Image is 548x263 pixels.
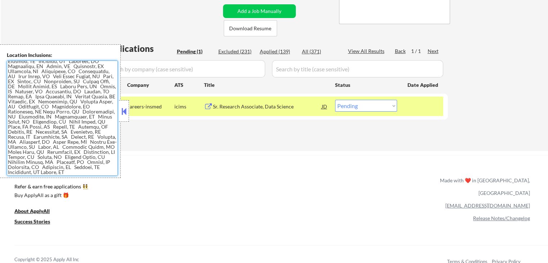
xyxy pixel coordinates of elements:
[272,60,443,77] input: Search by title (case sensitive)
[428,48,439,55] div: Next
[103,44,174,53] div: Applications
[7,52,118,59] div: Location Inclusions:
[14,218,50,224] u: Success Stories
[473,215,530,221] a: Release Notes/Changelog
[223,4,296,18] button: Add a Job Manually
[224,20,277,36] button: Download Resume
[302,48,338,55] div: All (371)
[14,208,60,217] a: About ApplyAll
[445,202,530,209] a: [EMAIL_ADDRESS][DOMAIN_NAME]
[411,48,428,55] div: 1 / 1
[407,81,439,89] div: Date Applied
[177,48,213,55] div: Pending (1)
[213,103,322,110] div: Sr. Research Associate, Data Science
[335,78,397,91] div: Status
[14,218,60,227] a: Success Stories
[348,48,387,55] div: View All Results
[127,81,174,89] div: Company
[103,60,265,77] input: Search by company (case sensitive)
[437,174,530,199] div: Made with ❤️ in [GEOGRAPHIC_DATA], [GEOGRAPHIC_DATA]
[14,193,86,198] div: Buy ApplyAll as a gift 🎁
[321,100,328,113] div: JD
[14,184,289,192] a: Refer & earn free applications 👯‍♀️
[218,48,254,55] div: Excluded (231)
[260,48,296,55] div: Applied (139)
[14,208,50,214] u: About ApplyAll
[174,103,204,110] div: icims
[204,81,328,89] div: Title
[14,192,86,201] a: Buy ApplyAll as a gift 🎁
[174,81,204,89] div: ATS
[395,48,406,55] div: Back
[127,103,174,110] div: careers-insmed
